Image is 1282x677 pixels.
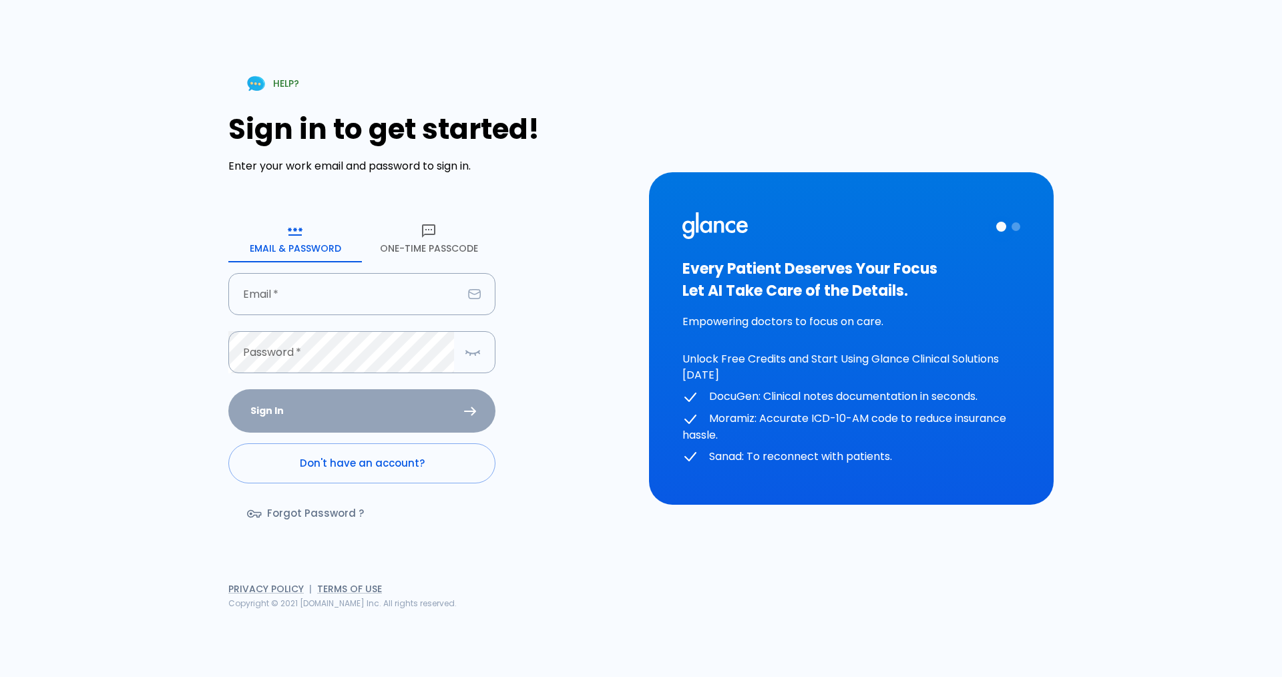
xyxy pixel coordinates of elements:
button: One-Time Passcode [362,214,495,262]
p: Sanad: To reconnect with patients. [682,449,1020,465]
a: Forgot Password ? [228,494,385,533]
img: Chat Support [244,72,268,95]
p: Enter your work email and password to sign in. [228,158,633,174]
p: Unlock Free Credits and Start Using Glance Clinical Solutions [DATE] [682,351,1020,383]
a: HELP? [228,67,315,101]
span: Copyright © 2021 [DOMAIN_NAME] Inc. All rights reserved. [228,598,457,609]
p: DocuGen: Clinical notes documentation in seconds. [682,389,1020,405]
a: Don't have an account? [228,443,495,483]
input: dr.ahmed@clinic.com [228,273,463,315]
h3: Every Patient Deserves Your Focus Let AI Take Care of the Details. [682,258,1020,302]
p: Moramiz: Accurate ICD-10-AM code to reduce insurance hassle. [682,411,1020,443]
p: Empowering doctors to focus on care. [682,314,1020,330]
span: | [309,582,312,596]
button: Email & Password [228,214,362,262]
h1: Sign in to get started! [228,113,633,146]
a: Privacy Policy [228,582,304,596]
a: Terms of Use [317,582,382,596]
